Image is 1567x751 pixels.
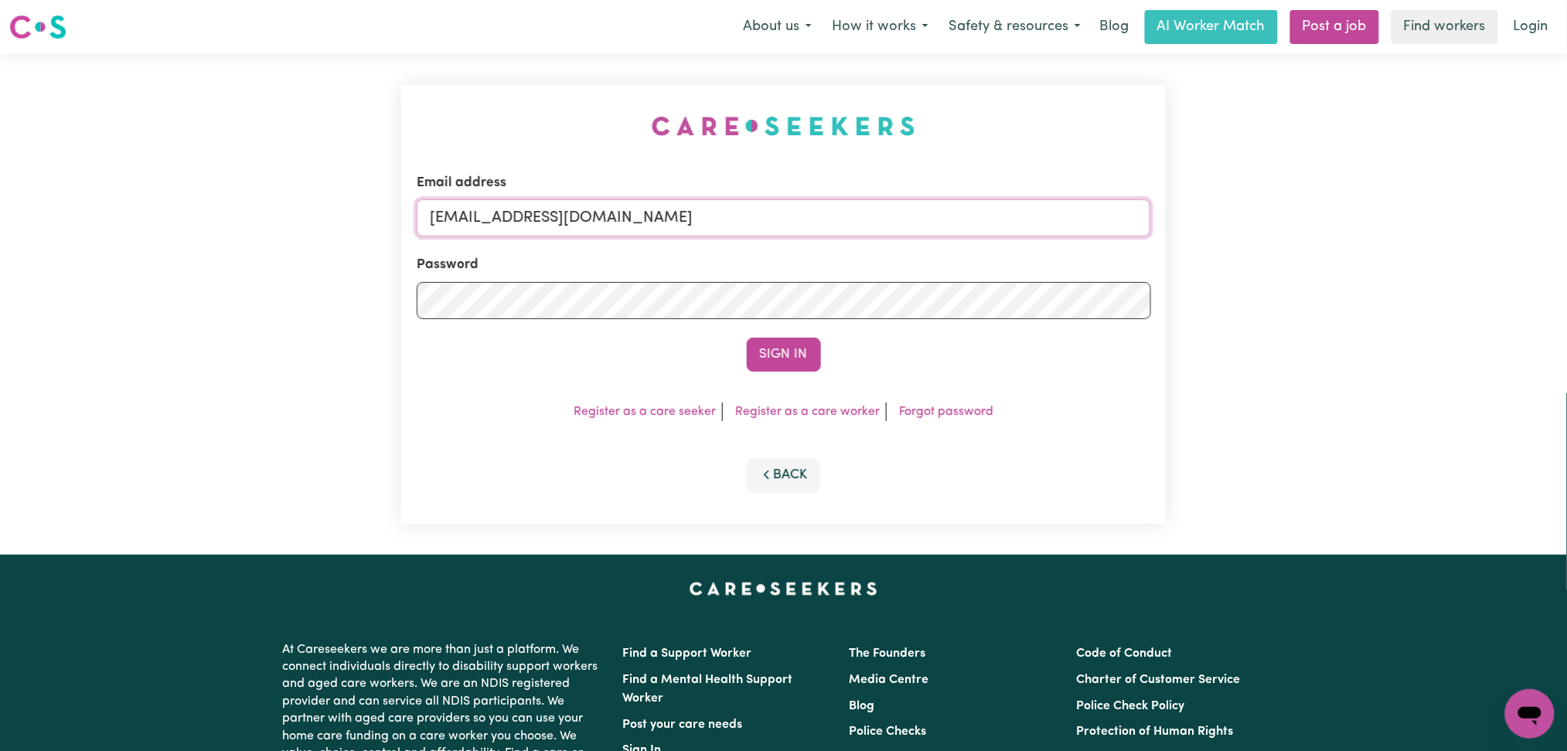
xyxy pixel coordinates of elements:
iframe: Button to launch messaging window [1505,689,1555,739]
a: Protection of Human Rights [1076,726,1233,738]
a: Find a Mental Health Support Worker [623,674,793,705]
a: The Founders [850,647,926,660]
a: Find workers [1392,10,1498,44]
label: Password [417,255,479,275]
img: Careseekers logo [9,13,66,41]
a: Login [1504,10,1558,44]
a: Post a job [1290,10,1379,44]
a: Register as a care seeker [574,406,716,418]
label: Email address [417,173,506,193]
a: Register as a care worker [735,406,880,418]
a: Charter of Customer Service [1076,674,1240,686]
input: Email address [417,199,1151,236]
a: Code of Conduct [1076,647,1172,660]
a: Police Check Policy [1076,700,1184,712]
a: Forgot password [899,406,993,418]
button: Back [747,458,821,492]
a: Find a Support Worker [623,647,752,660]
button: Safety & resources [938,11,1091,43]
button: Sign In [747,338,821,372]
a: Careseekers home page [690,583,877,595]
a: Police Checks [850,726,927,738]
a: Blog [1091,10,1139,44]
a: Blog [850,700,875,712]
button: How it works [822,11,938,43]
a: AI Worker Match [1145,10,1278,44]
a: Post your care needs [623,719,743,731]
a: Careseekers logo [9,9,66,45]
a: Media Centre [850,674,929,686]
button: About us [733,11,822,43]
